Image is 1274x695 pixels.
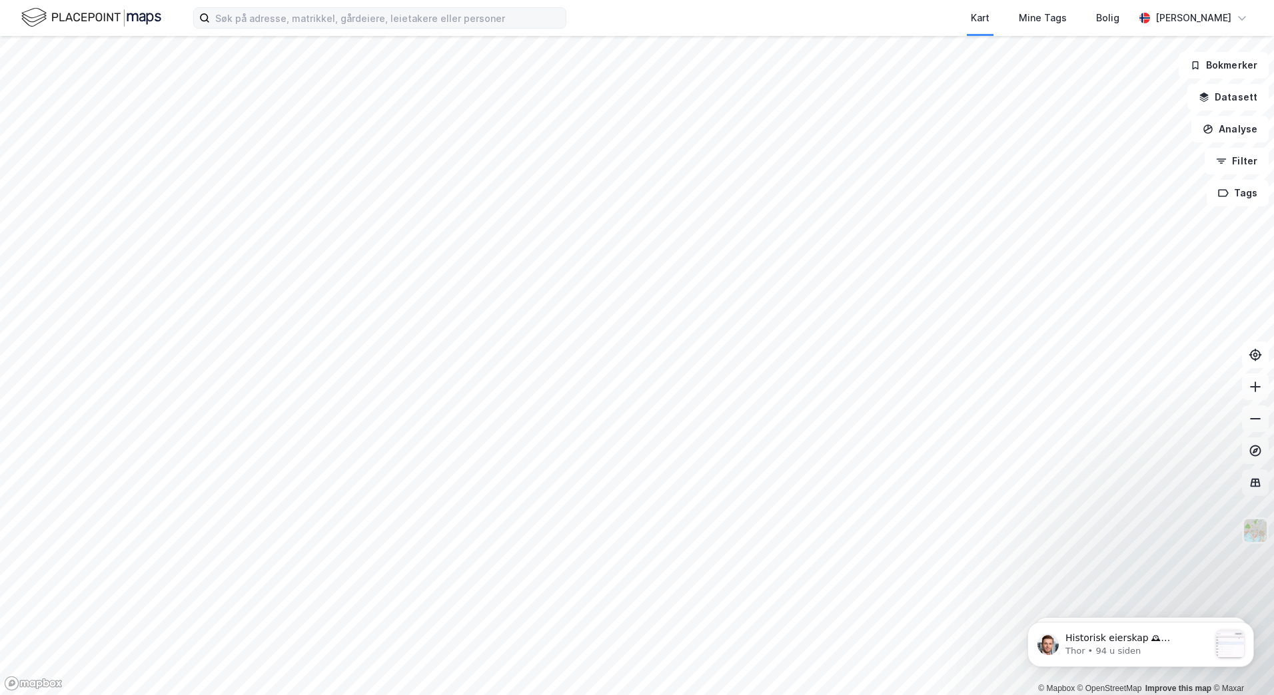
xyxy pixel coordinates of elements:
[21,6,161,29] img: logo.f888ab2527a4732fd821a326f86c7f29.svg
[1007,595,1274,688] iframe: Intercom notifications melding
[1155,10,1231,26] div: [PERSON_NAME]
[1038,684,1075,693] a: Mapbox
[210,8,566,28] input: Søk på adresse, matrikkel, gårdeiere, leietakere eller personer
[1205,148,1269,174] button: Filter
[1019,10,1067,26] div: Mine Tags
[1207,180,1269,206] button: Tags
[1096,10,1119,26] div: Bolig
[971,10,989,26] div: Kart
[1179,52,1269,79] button: Bokmerker
[1187,84,1269,111] button: Datasett
[1243,518,1268,543] img: Z
[1077,684,1142,693] a: OpenStreetMap
[4,676,63,691] a: Mapbox homepage
[1145,684,1211,693] a: Improve this map
[1191,116,1269,142] button: Analyse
